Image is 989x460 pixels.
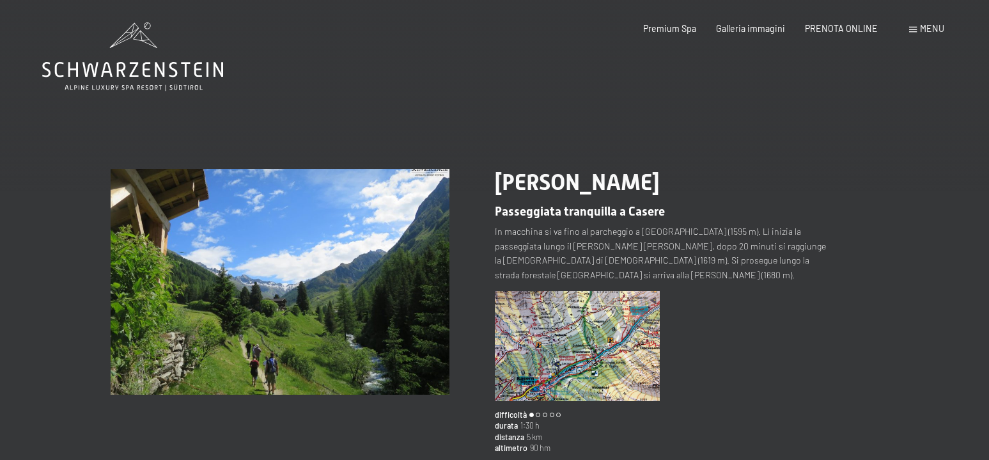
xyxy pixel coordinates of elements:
span: Passeggiata tranquilla a Casere [495,204,665,219]
span: altimetro [495,443,527,454]
img: Malga Adler [495,291,660,401]
a: Premium Spa [643,23,696,34]
a: PRENOTA ONLINE [805,23,878,34]
span: 5 km [524,432,542,443]
a: Galleria immagini [716,23,785,34]
span: difficoltà [495,409,527,420]
span: [PERSON_NAME] [495,169,660,195]
span: Menu [920,23,944,34]
span: 90 hm [527,443,550,454]
p: In macchina si va fino al parcheggio a [GEOGRAPHIC_DATA] (1595 m). Lì inizia la passeggiata lungo... [495,225,834,282]
span: 1:30 h [518,420,540,431]
img: Malga Adler [111,169,449,395]
span: durata [495,420,518,431]
span: distanza [495,432,524,443]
